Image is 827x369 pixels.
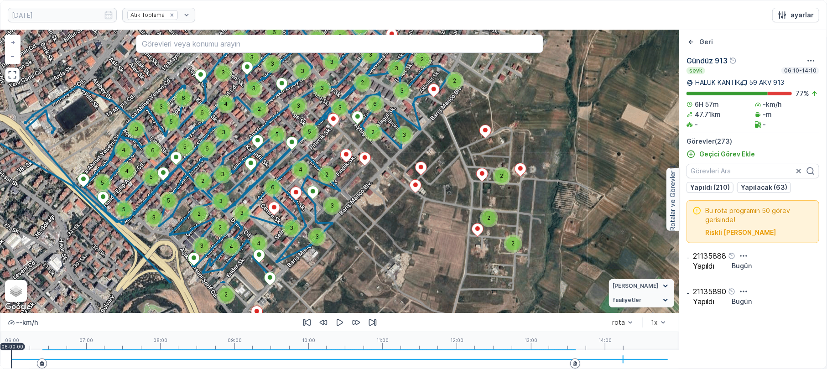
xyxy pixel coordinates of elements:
p: 47.71km [695,110,721,119]
span: 3 [222,129,225,135]
p: 09:00 [228,338,242,343]
a: Yakınlaştır [6,36,20,49]
div: 3 [145,208,163,227]
p: 21135888 [693,252,726,260]
div: 4 [291,161,310,179]
span: 4 [224,100,228,107]
div: 5 [176,138,194,156]
span: 5 [101,179,104,186]
p: 06:00:00 [1,344,23,349]
p: -m [763,110,772,119]
span: 3 [200,242,203,249]
div: 3 [331,99,349,117]
summary: [PERSON_NAME] [609,279,674,293]
span: 4 [257,240,260,247]
span: 4 [229,243,233,250]
div: 4 [217,95,235,113]
div: 3 [231,30,249,48]
p: 12:00 [450,338,463,343]
input: Görevleri veya konumu arayın [136,35,543,53]
div: 3 [127,120,146,138]
span: 4 [122,146,125,153]
div: 3 [387,59,406,78]
p: Yapıldı [693,297,714,306]
span: 6 [272,29,276,36]
div: 2 [493,167,511,185]
div: 2 [364,123,382,141]
img: Google [3,301,33,313]
span: 3 [301,68,304,74]
span: 3 [315,233,319,240]
div: 6 [366,95,384,113]
button: Yapılacak (63) [737,182,791,193]
p: Geri [699,37,713,47]
span: 5 [167,197,170,204]
p: 08:00 [153,338,167,343]
div: 4 [118,162,136,180]
p: Geçici Görev Ekle [699,150,755,159]
span: 3 [221,69,225,76]
button: Riskli Görevleri Seçin [705,228,776,237]
p: 6H 57m [695,100,719,109]
div: 3 [282,219,301,237]
div: 4 [114,141,133,159]
div: 3 [212,192,230,210]
span: 6 [182,94,185,101]
a: Layers [6,281,26,301]
span: 2 [325,171,328,178]
div: 3 [293,62,312,80]
div: 6 [198,140,216,158]
span: 3 [395,65,398,72]
p: 59 AKV 913 [749,78,784,87]
div: 3 [313,79,331,97]
div: 6 [144,141,162,160]
div: Yardım Araç İkonu [728,288,735,295]
span: 3 [240,209,244,216]
span: 3 [290,224,293,231]
p: Riskli [PERSON_NAME] [705,228,776,237]
div: 6 [265,23,283,42]
span: 5 [150,173,153,180]
div: 4 [250,234,268,253]
p: 21135890 [693,287,726,296]
span: 6 [200,109,204,116]
p: Gündüz 913 [687,55,728,66]
a: Bu bölgeyi Google Haritalar'da açın (yeni pencerede açılır) [3,301,33,313]
p: 10:00 [302,338,315,343]
div: 1x [651,319,658,326]
div: 5 [142,168,161,186]
span: − [11,52,16,60]
div: 2 [480,209,498,227]
div: 3 [243,48,261,67]
span: 4 [299,166,302,173]
span: [PERSON_NAME] [613,282,659,290]
div: 2 [318,166,336,184]
span: 2 [453,77,456,84]
div: 3 [244,79,263,98]
span: 3 [400,87,404,94]
div: rota [612,319,625,326]
p: Bugün [732,297,752,306]
span: 3 [252,85,255,92]
span: 3 [219,197,223,204]
span: 6 [205,145,209,152]
p: 14:00 [598,338,612,343]
p: - [687,254,689,261]
p: 11:00 [376,338,389,343]
span: 5 [276,131,279,138]
span: 2 [487,214,490,221]
div: 2 [354,73,372,92]
div: 6 [174,89,192,107]
div: 3 [393,82,411,100]
p: HALUK KANTİK [695,78,740,87]
div: 3 [152,98,170,116]
span: 2 [371,129,374,135]
div: 3 [395,126,413,144]
div: 2 [194,172,212,190]
div: 5 [162,113,181,131]
div: 3 [322,53,341,71]
div: 3 [263,55,281,73]
span: 5 [122,206,125,213]
div: Yardım Araç İkonu [728,252,735,260]
span: 3 [135,125,138,132]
